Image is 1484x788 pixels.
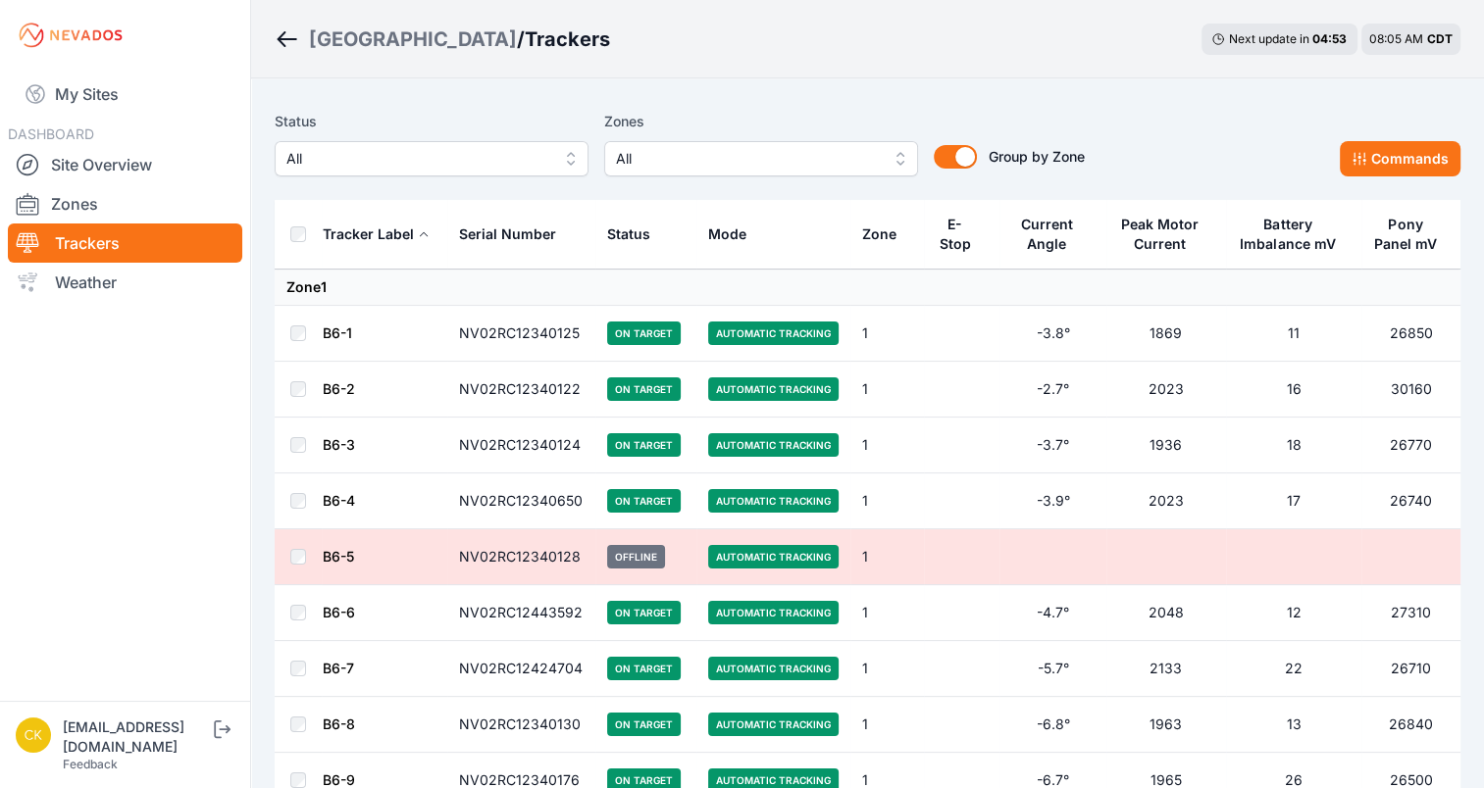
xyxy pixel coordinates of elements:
span: Automatic Tracking [708,713,839,736]
td: -4.7° [999,585,1105,641]
label: Zones [604,110,918,133]
td: 22 [1226,641,1362,697]
td: -6.8° [999,697,1105,753]
nav: Breadcrumb [275,14,610,65]
div: Tracker Label [323,224,414,244]
td: NV02RC12340124 [447,418,595,473]
div: E-Stop [936,215,974,254]
td: 17 [1226,473,1362,529]
td: 30160 [1361,362,1460,418]
span: All [616,147,879,171]
td: NV02RC12340650 [447,473,595,529]
td: 26840 [1361,697,1460,753]
div: Mode [708,224,746,244]
span: On Target [607,377,681,401]
button: Battery Imbalance mV [1238,201,1351,268]
td: 1 [850,585,924,641]
td: 1 [850,473,924,529]
a: B6-7 [323,660,354,676]
td: 2023 [1106,473,1226,529]
td: NV02RC12443592 [447,585,595,641]
td: 27310 [1361,585,1460,641]
td: 11 [1226,306,1362,362]
td: NV02RC12340125 [447,306,595,362]
td: 26850 [1361,306,1460,362]
span: Offline [607,545,665,568]
td: -3.8° [999,306,1105,362]
a: Weather [8,263,242,302]
td: -5.7° [999,641,1105,697]
td: 1 [850,697,924,753]
a: B6-9 [323,771,355,788]
td: 1 [850,418,924,473]
a: B6-3 [323,436,355,453]
div: Serial Number [459,224,556,244]
td: 1 [850,641,924,697]
td: Zone 1 [275,270,1460,306]
span: Automatic Tracking [708,545,839,568]
div: Current Angle [1011,215,1082,254]
td: 26770 [1361,418,1460,473]
span: Automatic Tracking [708,321,839,345]
td: 1 [850,362,924,418]
span: DASHBOARD [8,125,94,142]
td: NV02RC12340130 [447,697,595,753]
span: On Target [607,713,681,736]
button: E-Stop [936,201,988,268]
td: NV02RC12340122 [447,362,595,418]
a: B6-8 [323,715,355,732]
span: Next update in [1229,31,1309,46]
a: B6-1 [323,324,352,341]
td: 13 [1226,697,1362,753]
td: 16 [1226,362,1362,418]
td: -3.9° [999,473,1105,529]
span: On Target [607,601,681,624]
td: 2133 [1106,641,1226,697]
div: [EMAIL_ADDRESS][DOMAIN_NAME] [63,717,210,757]
span: On Target [607,657,681,680]
span: All [286,147,549,171]
span: On Target [607,321,681,345]
a: B6-6 [323,604,355,620]
a: [GEOGRAPHIC_DATA] [309,25,517,53]
a: B6-2 [323,380,355,397]
div: Status [607,224,650,244]
button: Tracker Label [323,211,430,258]
button: Pony Panel mV [1373,201,1449,268]
button: All [275,141,588,176]
span: CDT [1427,31,1453,46]
button: Status [607,211,666,258]
span: Automatic Tracking [708,377,839,401]
span: Automatic Tracking [708,601,839,624]
span: On Target [607,433,681,457]
td: -3.7° [999,418,1105,473]
span: Automatic Tracking [708,433,839,457]
a: Feedback [63,757,118,771]
td: -2.7° [999,362,1105,418]
a: B6-5 [323,548,354,565]
div: Zone [862,224,896,244]
a: Zones [8,184,242,223]
button: Mode [708,211,762,258]
td: 1869 [1106,306,1226,362]
td: 12 [1226,585,1362,641]
a: My Sites [8,71,242,118]
td: 2023 [1106,362,1226,418]
span: On Target [607,489,681,513]
td: 26710 [1361,641,1460,697]
div: Battery Imbalance mV [1238,215,1338,254]
td: 2048 [1106,585,1226,641]
button: Peak Motor Current [1118,201,1214,268]
span: 08:05 AM [1369,31,1423,46]
td: 26740 [1361,473,1460,529]
td: NV02RC12340128 [447,529,595,585]
td: 18 [1226,418,1362,473]
button: Serial Number [459,211,572,258]
td: 1 [850,529,924,585]
div: Pony Panel mV [1373,215,1437,254]
span: Automatic Tracking [708,489,839,513]
a: B6-4 [323,492,355,509]
span: Group by Zone [989,148,1085,165]
div: Peak Motor Current [1118,215,1203,254]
